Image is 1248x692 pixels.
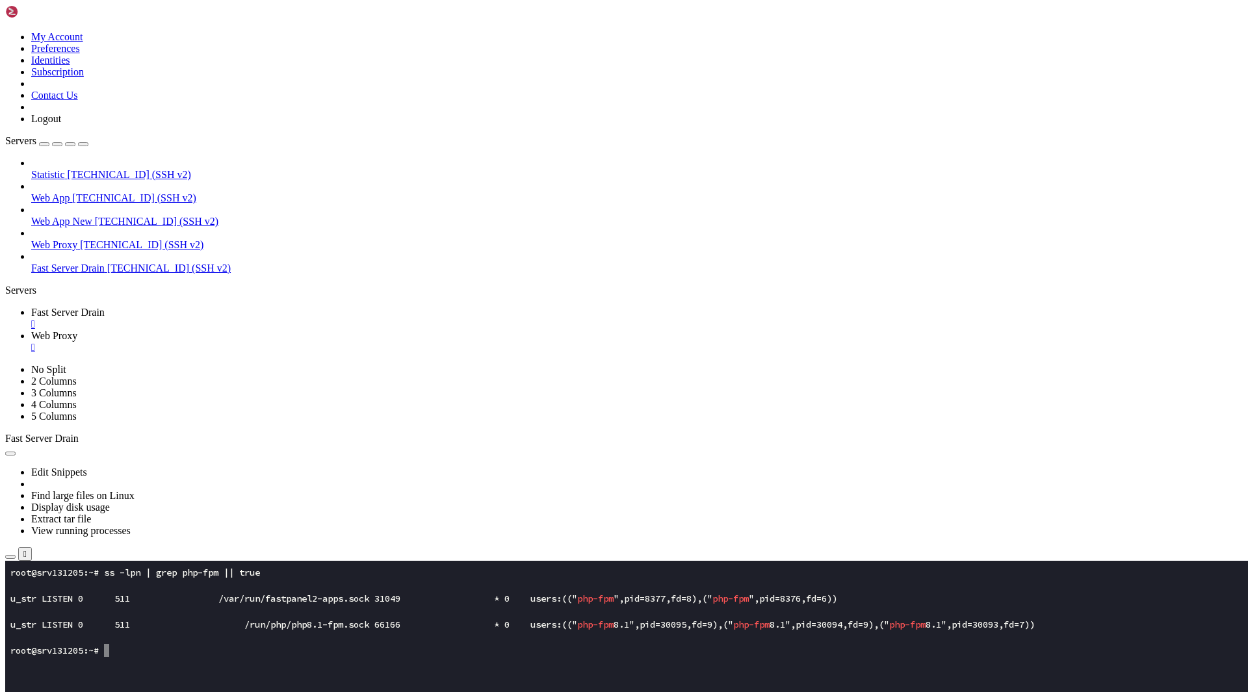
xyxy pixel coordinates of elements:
a: Web App New [TECHNICAL_ID] (SSH v2) [31,216,1243,227]
a: Web Proxy [31,330,1243,353]
a: Preferences [31,43,80,54]
a: No Split [31,364,66,375]
x-row: root@srv131205:~# ss -lpn | grep php-fpm || true [5,5,1079,18]
span: php-fpm [884,58,920,70]
span: Fast Server Drain [31,307,105,318]
span: [TECHNICAL_ID] (SSH v2) [95,216,218,227]
li: Web Proxy [TECHNICAL_ID] (SSH v2) [31,227,1243,251]
div: Servers [5,285,1243,296]
a: Web Proxy [TECHNICAL_ID] (SSH v2) [31,239,1243,251]
a: 3 Columns [31,387,77,398]
a:  [31,318,1243,330]
a: Edit Snippets [31,467,87,478]
span: Fast Server Drain [5,433,79,444]
span: php-fpm [572,32,608,44]
a: 5 Columns [31,411,77,422]
a: Subscription [31,66,84,77]
a: View running processes [31,525,131,536]
span: php-fpm [707,32,744,44]
span: [TECHNICAL_ID] (SSH v2) [68,169,191,180]
a: Statistic [TECHNICAL_ID] (SSH v2) [31,169,1243,181]
x-row: Copyright (c) The PHP Group [5,44,1079,57]
span: Web App New [31,216,92,227]
button:  [18,547,32,561]
a: 4 Columns [31,399,77,410]
a: Contact Us [31,90,78,101]
a: Fast Server Drain [TECHNICAL_ID] (SSH v2) [31,263,1243,274]
span: php-fpm [572,58,608,70]
span: [TECHNICAL_ID] (SSH v2) [73,192,196,203]
div: (18, 6) [99,83,104,96]
a: Find large files on Linux [31,490,135,501]
span: Fast Server Drain [31,263,105,274]
li: Web App New [TECHNICAL_ID] (SSH v2) [31,204,1243,227]
span: Statistic [31,169,65,180]
a:  [31,342,1243,353]
a: Extract tar file [31,513,91,524]
x-row: root@srv131205:~# [5,83,1079,96]
li: Statistic [TECHNICAL_ID] (SSH v2) [31,157,1243,181]
x-row: Zend Engine v4.3.6, Copyright (c) Zend Technologies [5,57,1079,70]
a: Servers [5,135,88,146]
li: Fast Server Drain [TECHNICAL_ID] (SSH v2) [31,251,1243,274]
a: My Account [31,31,83,42]
x-row: root@s173901:~# ^C [5,83,1079,96]
a: Fast Server Drain [31,307,1243,330]
x-row: u_str LISTEN 0 511 /var/run/fastpanel2-apps.sock 31049 * 0 users:((" ",pid=8377,fd=8),(" ",pid=83... [5,31,1079,44]
span: Web App [31,192,70,203]
x-row: root@s173901:~# php -v || php8.3 -v || php8.2 -v [5,5,1079,18]
img: Shellngn [5,5,80,18]
a: Identities [31,55,70,66]
span: Web Proxy [31,239,77,250]
x-row: u_str LISTEN 0 511 /run/php/php8.1-fpm.sock 66166 * 0 users:((" 8.1",pid=30095,fd=9),(" 8.1",pid=... [5,57,1079,70]
span: [TECHNICAL_ID] (SSH v2) [80,239,203,250]
span: [TECHNICAL_ID] (SSH v2) [107,263,231,274]
a: Logout [31,113,61,124]
span: Web Proxy [31,330,77,341]
x-row: with Zend OPcache v8.3.6, Copyright (c), by Zend Technologies [5,70,1079,83]
a: Display disk usage [31,502,110,513]
a: Web App [TECHNICAL_ID] (SSH v2) [31,192,1243,204]
li: Web App [TECHNICAL_ID] (SSH v2) [31,181,1243,204]
span: php-fpm [728,58,764,70]
x-row: root@s173901:~# [5,96,1079,109]
div:  [23,549,27,559]
div: (16, 7) [88,96,94,109]
a: 2 Columns [31,376,77,387]
span: Servers [5,135,36,146]
x-row: PHP 8.3.6 (cli) (built: [DATE] 18:30:55) (NTS) [5,31,1079,44]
